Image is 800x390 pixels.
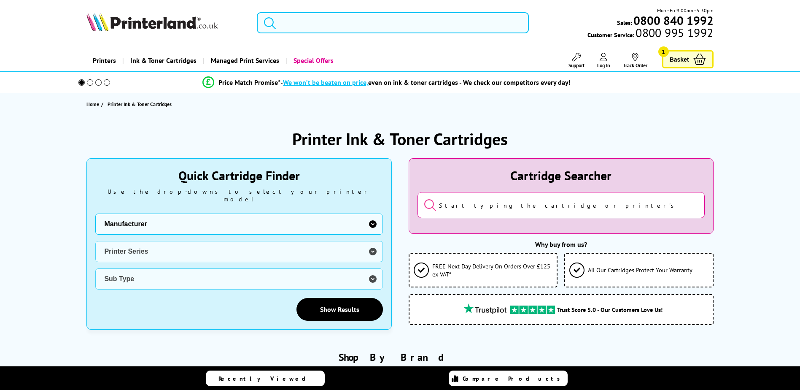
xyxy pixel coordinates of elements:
[670,54,689,65] span: Basket
[568,53,585,68] a: Support
[634,29,713,37] span: 0800 995 1992
[662,50,714,68] a: Basket 1
[588,266,692,274] span: All Our Cartridges Protect Your Warranty
[597,62,610,68] span: Log In
[632,16,714,24] a: 0800 840 1992
[432,262,553,278] span: FREE Next Day Delivery On Orders Over £125 ex VAT*
[206,371,325,386] a: Recently Viewed
[623,53,647,68] a: Track Order
[130,50,197,71] span: Ink & Toner Cartridges
[122,50,203,71] a: Ink & Toner Cartridges
[86,50,122,71] a: Printers
[86,100,101,108] a: Home
[617,19,632,27] span: Sales:
[86,13,246,33] a: Printerland Logo
[283,78,368,87] span: We won’t be beaten on price,
[286,50,340,71] a: Special Offers
[633,13,714,28] b: 0800 840 1992
[510,306,555,314] img: trustpilot rating
[86,351,713,364] h2: Shop By Brand
[463,375,565,382] span: Compare Products
[203,50,286,71] a: Managed Print Services
[292,128,508,150] h1: Printer Ink & Toner Cartridges
[86,13,218,31] img: Printerland Logo
[218,78,280,87] span: Price Match Promise*
[658,46,669,57] span: 1
[418,192,705,218] input: Start typing the cartridge or printer's name...
[218,375,314,382] span: Recently Viewed
[280,78,571,87] div: - even on ink & toner cartridges - We check our competitors every day!
[296,298,383,321] a: Show Results
[95,167,382,184] div: Quick Cartridge Finder
[67,75,707,90] li: modal_Promise
[418,167,705,184] div: Cartridge Searcher
[108,101,172,107] span: Printer Ink & Toner Cartridges
[587,29,713,39] span: Customer Service:
[460,303,510,314] img: trustpilot rating
[409,240,714,249] div: Why buy from us?
[657,6,714,14] span: Mon - Fri 9:00am - 5:30pm
[597,53,610,68] a: Log In
[568,62,585,68] span: Support
[95,188,382,203] div: Use the drop-downs to select your printer model
[557,306,663,314] span: Trust Score 5.0 - Our Customers Love Us!
[449,371,568,386] a: Compare Products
